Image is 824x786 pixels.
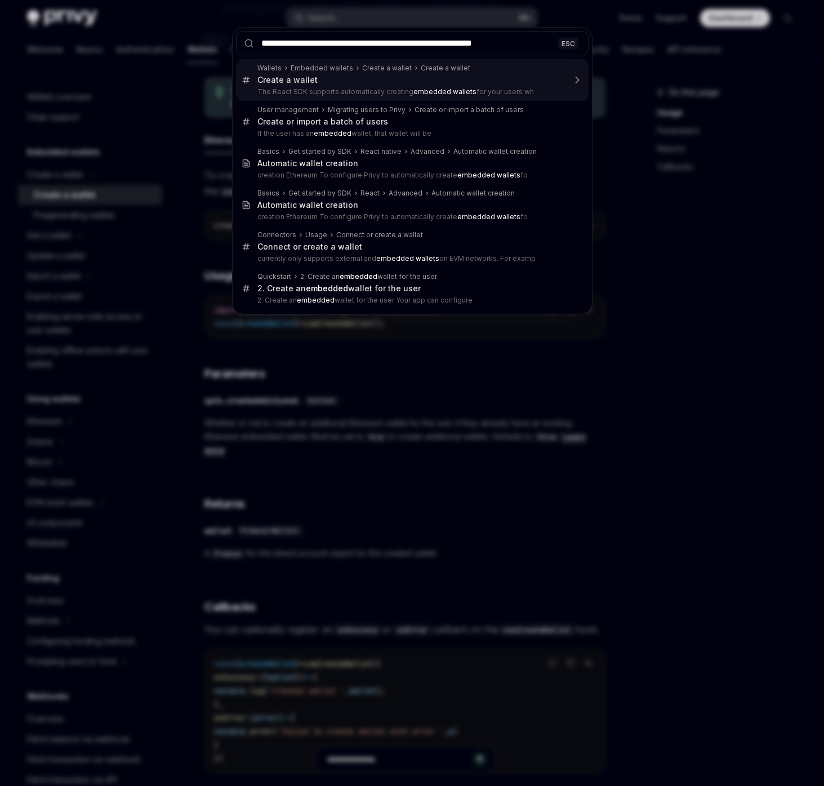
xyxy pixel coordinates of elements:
[257,272,291,281] div: Quickstart
[360,189,380,198] div: React
[257,64,282,73] div: Wallets
[288,147,351,156] div: Get started by SDK
[257,105,319,114] div: User management
[257,158,358,168] div: Automatic wallet creation
[306,283,348,293] b: embedded
[305,230,327,239] div: Usage
[257,283,421,294] div: 2. Create an wallet for the user
[336,230,423,239] div: Connect or create a wallet
[457,171,520,179] b: embedded wallets
[257,147,279,156] div: Basics
[453,147,537,156] div: Automatic wallet creation
[314,129,351,137] b: embedded
[413,87,476,96] b: embedded wallets
[257,242,362,252] div: Connect or create a wallet
[257,189,279,198] div: Basics
[257,200,358,210] div: Automatic wallet creation
[300,272,437,281] div: 2. Create an wallet for the user
[360,147,402,156] div: React native
[389,189,422,198] div: Advanced
[376,254,439,263] b: embedded wallets
[328,105,406,114] div: Migrating users to Privy
[340,272,377,281] b: embedded
[457,212,520,221] b: embedded wallets
[362,64,412,73] div: Create a wallet
[291,64,353,73] div: Embedded wallets
[257,296,565,305] p: 2. Create an wallet for the user Your app can configure
[257,254,565,263] p: currently only supports external and on EVM networks. For examp
[257,230,296,239] div: Connectors
[257,212,565,221] p: creation Ethereum To configure Privy to automatically create fo
[297,296,335,304] b: embedded
[257,171,565,180] p: creation Ethereum To configure Privy to automatically create fo
[558,37,578,49] div: ESC
[257,117,388,127] div: Create or import a batch of users
[257,87,565,96] p: The React SDK supports automatically creating for your users wh
[411,147,444,156] div: Advanced
[421,64,470,73] div: Create a wallet
[257,129,565,138] p: If the user has an wallet, that wallet will be
[431,189,515,198] div: Automatic wallet creation
[288,189,351,198] div: Get started by SDK
[257,75,318,85] div: Create a wallet
[415,105,524,114] div: Create or import a batch of users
